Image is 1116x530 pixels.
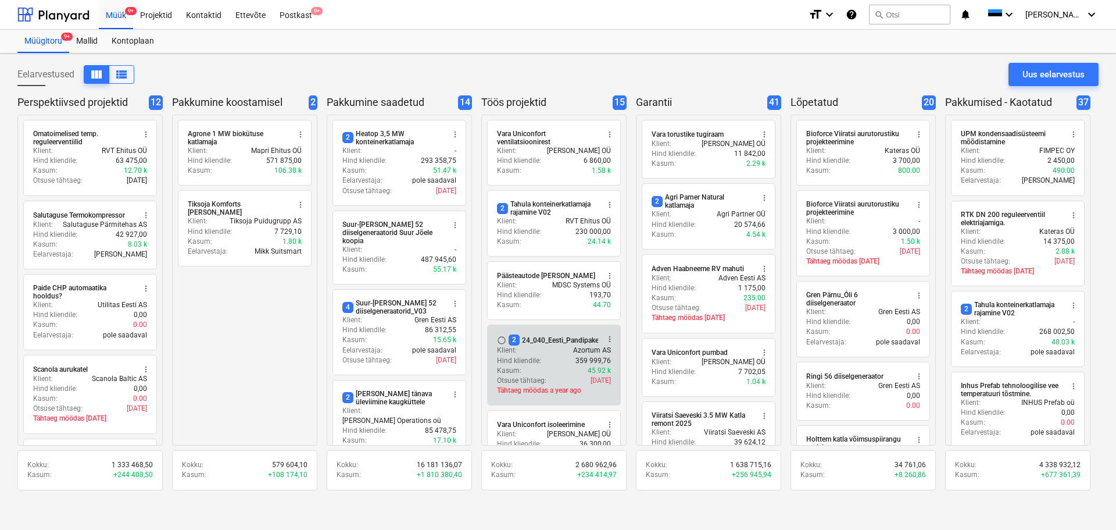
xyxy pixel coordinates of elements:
[188,216,208,226] p: Klient :
[961,317,981,327] p: Klient :
[33,414,147,424] p: Tähtaeg möödas [DATE]
[266,156,302,166] p: 571 875,00
[914,291,924,300] span: more_vert
[760,348,769,357] span: more_vert
[497,130,598,146] div: Vara Uniconfort ventilatsioonirest
[188,146,208,156] p: Klient :
[588,237,611,247] p: 24.14 k
[342,302,353,313] span: 4
[274,166,302,176] p: 106.38 k
[806,381,826,391] p: Klient :
[188,130,289,146] div: Agrone 1 MW biokütuse katlamaja
[296,200,305,209] span: more_vert
[141,284,151,293] span: more_vert
[760,193,769,202] span: more_vert
[425,325,456,335] p: 86 312,55
[342,325,387,335] p: Hind kliendile :
[961,327,1005,337] p: Hind kliendile :
[188,227,232,237] p: Hind kliendile :
[1061,418,1075,428] p: 0.00
[127,176,147,186] p: [DATE]
[605,130,614,139] span: more_vert
[876,337,920,347] p: pole saadaval
[436,355,456,365] p: [DATE]
[652,196,663,207] span: 2
[421,156,456,166] p: 293 358,75
[172,95,304,110] p: Pakkumine koostamisel
[497,420,585,429] div: Vara Uniconfort isoleerimine
[342,406,362,416] p: Klient :
[230,216,302,226] p: Tiksoja Puidugrupp AS
[412,346,456,355] p: pole saadaval
[1047,156,1075,166] p: 2 450,00
[566,216,611,226] p: RVT Ehitus OÜ
[17,30,69,53] a: Müügitoru9+
[1069,301,1078,310] span: more_vert
[33,300,53,310] p: Klient :
[605,335,614,344] span: more_vert
[1039,227,1075,237] p: Kateras OÜ
[497,336,506,345] span: Märgi tehtuks
[898,166,920,176] p: 800.00
[922,95,936,110] span: 20
[497,300,521,310] p: Kasum :
[124,166,147,176] p: 12.70 k
[1043,237,1075,247] p: 14 375,00
[342,255,387,265] p: Hind kliendile :
[806,200,907,216] div: Bioforce Viiratsi aurutorustiku projekteerimine
[652,230,676,240] p: Kasum :
[809,8,822,22] i: format_size
[433,166,456,176] p: 51.47 k
[497,200,598,216] div: Tahula konteinerkatlamaja rajamine V02
[103,330,147,340] p: pole saadaval
[806,291,907,307] div: Gren Pärnu_Õli 6 diiselgeneraator
[961,382,1062,398] div: Inhus Prefab tehnoloogilise vee temperatuuri tõstmine.
[33,374,53,384] p: Klient :
[746,230,766,240] p: 4.54 k
[33,211,125,220] div: Salutaguse Termokompressor
[296,130,305,139] span: more_vert
[33,130,134,146] div: Omatoimelised temp. reguleerventiilid
[734,220,766,230] p: 20 574,66
[806,216,826,226] p: Klient :
[652,264,744,273] div: Adven Haabneeme RV mahuti
[105,30,161,53] div: Kontoplaan
[575,227,611,237] p: 230 000,00
[885,146,920,156] p: Kateras OÜ
[455,245,456,255] p: -
[92,374,147,384] p: Scanola Baltic AS
[961,227,981,237] p: Klient :
[760,264,769,273] span: more_vert
[806,130,907,146] div: Bioforce Viiratsi aurutorustiku projekteerimine
[914,435,924,444] span: more_vert
[127,404,147,414] p: [DATE]
[900,247,920,257] p: [DATE]
[961,237,1005,247] p: Hind kliendile :
[412,176,456,186] p: pole saadaval
[907,391,920,401] p: 0,00
[743,293,766,303] p: 235.00
[1008,63,1099,86] button: Uus eelarvestus
[961,176,1001,186] p: Eelarvestaja :
[702,357,766,367] p: [PERSON_NAME] OÜ
[342,265,367,275] p: Kasum :
[1025,10,1083,19] span: [PERSON_NAME]
[342,156,387,166] p: Hind kliendile :
[806,247,856,257] p: Otsuse tähtaeg :
[914,200,924,209] span: more_vert
[806,257,920,266] p: Tähtaeg möödas [DATE]
[652,159,676,169] p: Kasum :
[734,149,766,159] p: 11 842,00
[188,237,212,247] p: Kasum :
[893,227,920,237] p: 3 000,00
[342,392,353,403] span: 2
[33,230,77,240] p: Hind kliendile :
[652,348,728,357] div: Vara Uniconfort pumbad
[704,428,766,437] p: Viiratsi Saeveski AS
[806,237,831,247] p: Kasum :
[342,335,367,345] p: Kasum :
[547,146,611,156] p: [PERSON_NAME] OÜ
[806,391,850,401] p: Hind kliendile :
[1031,347,1075,357] p: pole saadaval
[652,313,766,323] p: Tähtaeg möödas [DATE]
